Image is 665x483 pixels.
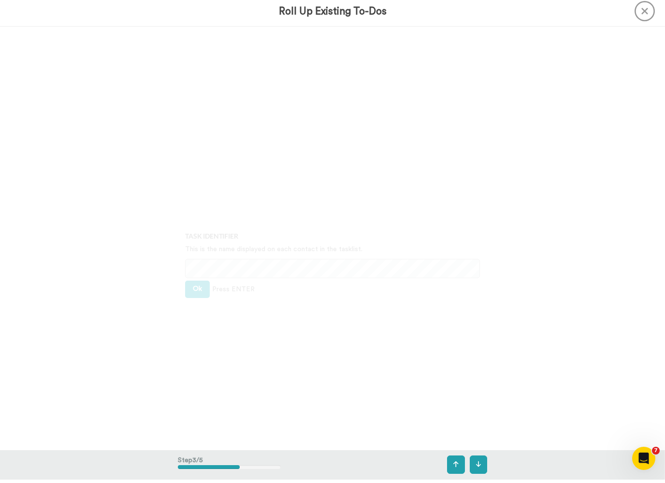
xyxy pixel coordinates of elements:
span: 7 [652,450,660,458]
h3: Roll Up Existing To-Dos [279,9,387,20]
span: Press ENTER [212,288,255,298]
h4: Task Identifier [185,236,480,243]
div: Step 3 / 5 [178,454,281,482]
button: Ok [185,284,210,301]
p: This is the name displayed on each contact in the tasklist. [185,248,480,257]
iframe: Intercom live chat [632,450,655,473]
span: Ok [193,289,202,296]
